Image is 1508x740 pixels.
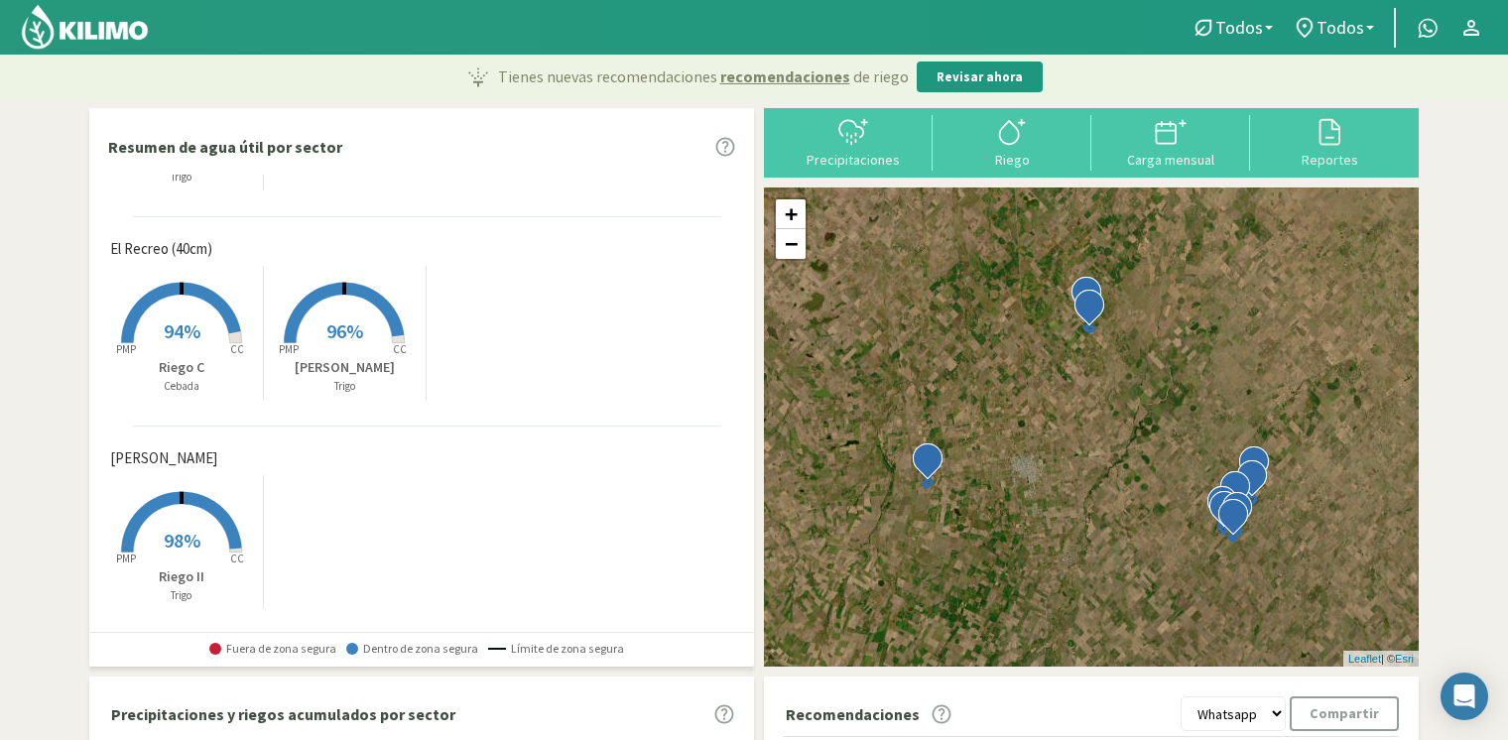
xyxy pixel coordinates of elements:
div: Precipitaciones [780,153,927,167]
tspan: PMP [116,341,136,355]
a: Esri [1395,653,1414,665]
span: Todos [1317,17,1364,38]
tspan: PMP [279,341,299,355]
span: Límite de zona segura [488,642,624,656]
a: Zoom out [776,229,806,259]
p: Trigo [100,587,263,604]
img: Kilimo [20,3,150,51]
p: Riego C [100,357,263,378]
div: | © [1343,651,1419,668]
a: Zoom in [776,199,806,229]
button: Revisar ahora [917,62,1043,93]
p: Riego II [100,566,263,587]
p: Precipitaciones y riegos acumulados por sector [111,702,455,726]
tspan: CC [230,551,244,564]
span: Todos [1215,17,1263,38]
span: 94% [164,318,200,343]
span: 96% [326,318,363,343]
tspan: CC [394,341,408,355]
span: 98% [164,528,200,553]
div: Reportes [1256,153,1403,167]
div: Carga mensual [1097,153,1244,167]
span: Dentro de zona segura [346,642,478,656]
button: Precipitaciones [774,115,933,168]
p: Recomendaciones [786,702,920,726]
p: [PERSON_NAME] [264,357,427,378]
span: recomendaciones [720,64,850,88]
p: Resumen de agua útil por sector [108,135,342,159]
div: Open Intercom Messenger [1441,673,1488,720]
tspan: PMP [116,551,136,564]
span: [PERSON_NAME] [110,447,217,470]
span: de riego [853,64,909,88]
p: Tienes nuevas recomendaciones [498,64,909,88]
button: Carga mensual [1091,115,1250,168]
p: Revisar ahora [937,67,1023,87]
div: Riego [939,153,1085,167]
tspan: CC [230,341,244,355]
p: Cebada [100,378,263,395]
button: Reportes [1250,115,1409,168]
p: Trigo [100,169,263,185]
p: Trigo [264,378,427,395]
span: Fuera de zona segura [209,642,336,656]
span: El Recreo (40cm) [110,238,212,261]
button: Riego [933,115,1091,168]
a: Leaflet [1348,653,1381,665]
